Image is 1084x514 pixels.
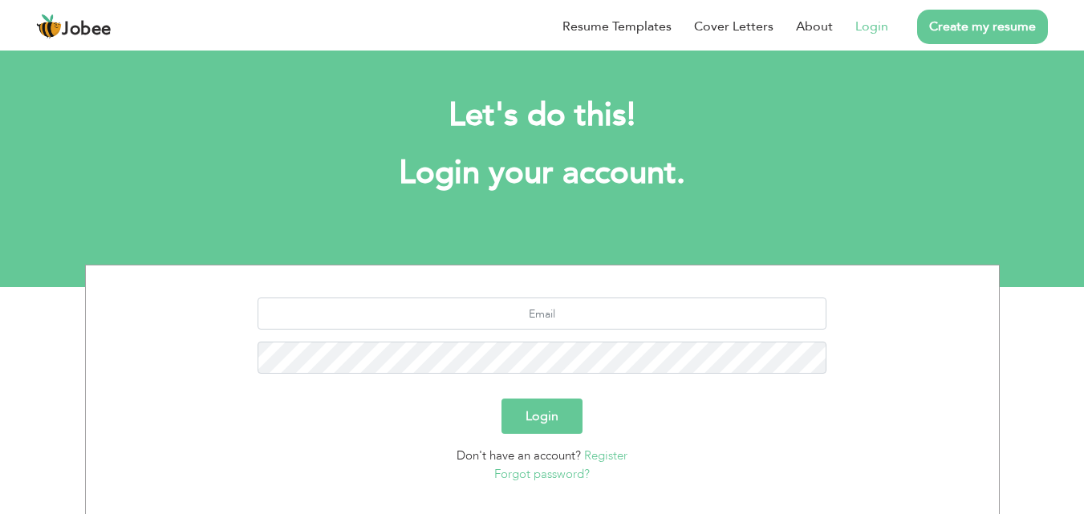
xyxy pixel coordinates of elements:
[855,17,888,36] a: Login
[36,14,112,39] a: Jobee
[694,17,773,36] a: Cover Letters
[109,152,976,194] h1: Login your account.
[457,447,581,463] span: Don't have an account?
[584,447,627,463] a: Register
[562,17,672,36] a: Resume Templates
[258,297,826,330] input: Email
[494,466,590,482] a: Forgot password?
[796,17,833,36] a: About
[501,399,583,434] button: Login
[109,95,976,136] h2: Let's do this!
[36,14,62,39] img: jobee.io
[62,21,112,38] span: Jobee
[917,10,1048,44] a: Create my resume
